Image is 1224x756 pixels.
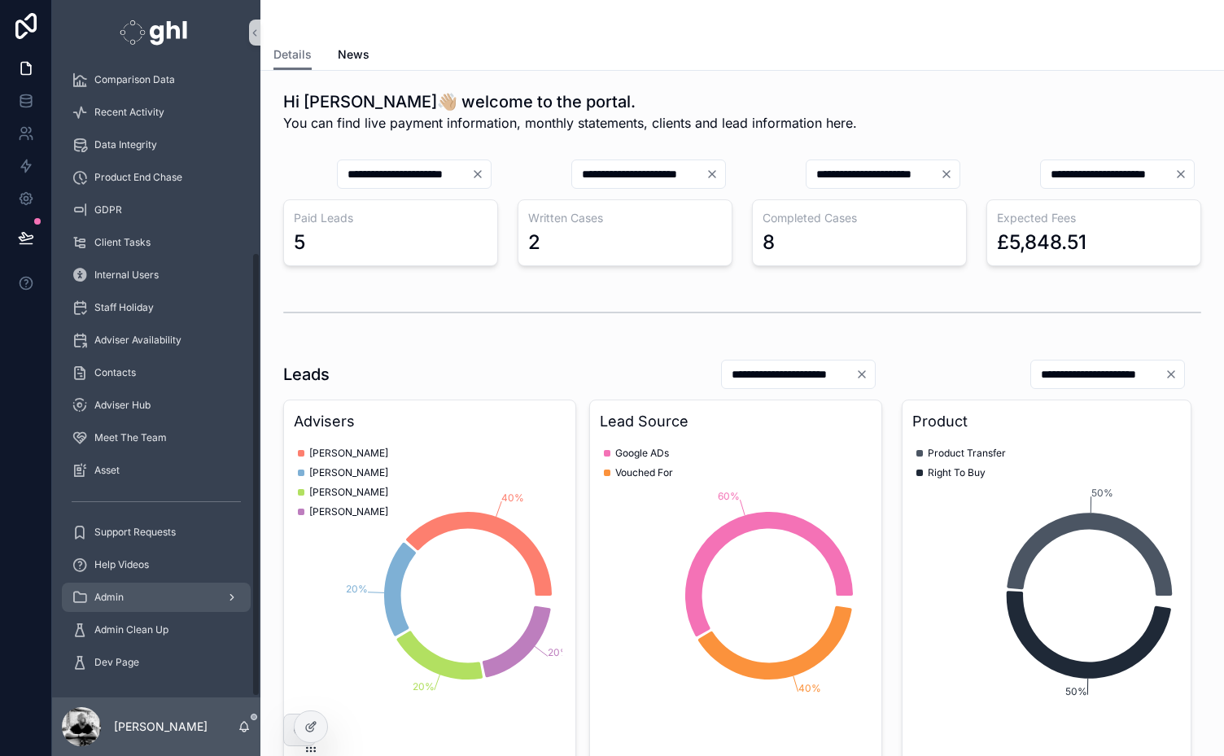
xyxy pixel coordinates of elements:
h3: Expected Fees [997,210,1191,226]
h3: Completed Cases [763,210,956,226]
h3: Advisers [294,410,566,433]
span: Google ADs [615,447,669,460]
span: Product End Chase [94,171,182,184]
span: Adviser Availability [94,334,181,347]
span: Adviser Hub [94,399,151,412]
button: Clear [940,168,960,181]
img: App logo [120,20,192,46]
span: [PERSON_NAME] [309,466,388,479]
a: Asset [62,456,251,485]
span: Dev Page [94,656,139,669]
a: Admin Clean Up [62,615,251,645]
a: Data Integrity [62,130,251,160]
button: Clear [1174,168,1194,181]
tspan: 20% [413,680,435,693]
span: Right To Buy [928,466,986,479]
h3: Product [912,410,1181,433]
span: Comparison Data [94,73,175,86]
tspan: 20% [548,646,570,658]
div: £5,848.51 [997,229,1086,256]
a: Meet The Team [62,423,251,452]
a: Staff Holiday [62,293,251,322]
a: Comparison Data [62,65,251,94]
span: Asset [94,464,120,477]
a: Product End Chase [62,163,251,192]
button: Clear [471,168,491,181]
a: Adviser Availability [62,326,251,355]
p: [PERSON_NAME] [114,719,208,735]
a: Support Requests [62,518,251,547]
div: 2 [528,229,540,256]
tspan: 50% [1091,487,1113,499]
h1: Leads [283,363,330,386]
span: You can find live payment information, monthly statements, clients and lead information here. [283,113,857,133]
a: Help Videos [62,550,251,579]
span: Details [273,46,312,63]
span: Contacts [94,366,136,379]
a: Internal Users [62,260,251,290]
span: [PERSON_NAME] [309,486,388,499]
div: scrollable content [52,65,260,697]
a: Adviser Hub [62,391,251,420]
span: Recent Activity [94,106,164,119]
a: Contacts [62,358,251,387]
a: News [338,40,369,72]
div: chart [600,439,872,752]
span: Meet The Team [94,431,167,444]
a: GDPR [62,195,251,225]
div: 8 [763,229,775,256]
span: Staff Holiday [94,301,154,314]
span: Product Transfer [928,447,1006,460]
button: Clear [1165,368,1184,381]
h3: Lead Source [600,410,872,433]
div: chart [912,439,1181,752]
h1: Hi [PERSON_NAME]👋🏼 welcome to the portal. [283,90,857,113]
a: Dev Page [62,648,251,677]
span: Client Tasks [94,236,151,249]
tspan: 60% [719,490,741,502]
span: Support Requests [94,526,176,539]
tspan: 50% [1066,685,1088,697]
span: Admin [94,591,124,604]
a: Client Tasks [62,228,251,257]
span: GDPR [94,203,122,216]
span: Admin Clean Up [94,623,168,636]
span: News [338,46,369,63]
span: Vouched For [615,466,673,479]
span: Internal Users [94,269,159,282]
h3: Written Cases [528,210,722,226]
span: [PERSON_NAME] [309,447,388,460]
span: Data Integrity [94,138,157,151]
tspan: 40% [798,682,821,694]
button: Clear [706,168,725,181]
tspan: 40% [501,492,524,504]
div: chart [294,439,566,752]
span: Help Videos [94,558,149,571]
h3: Paid Leads [294,210,487,226]
button: Clear [855,368,875,381]
a: Details [273,40,312,71]
a: Admin [62,583,251,612]
a: Recent Activity [62,98,251,127]
div: 5 [294,229,305,256]
span: [PERSON_NAME] [309,505,388,518]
